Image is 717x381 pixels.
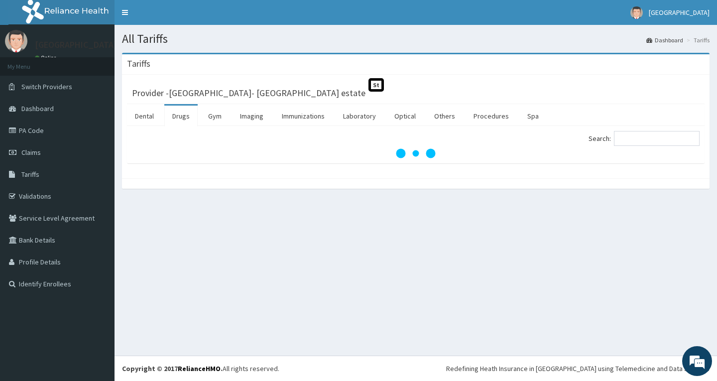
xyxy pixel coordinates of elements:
[35,40,117,49] p: [GEOGRAPHIC_DATA]
[446,364,710,374] div: Redefining Heath Insurance in [GEOGRAPHIC_DATA] using Telemedicine and Data Science!
[684,36,710,44] li: Tariffs
[386,106,424,127] a: Optical
[127,59,150,68] h3: Tariffs
[335,106,384,127] a: Laboratory
[35,54,59,61] a: Online
[649,8,710,17] span: [GEOGRAPHIC_DATA]
[426,106,463,127] a: Others
[630,6,643,19] img: User Image
[122,364,223,373] strong: Copyright © 2017 .
[122,32,710,45] h1: All Tariffs
[178,364,221,373] a: RelianceHMO
[21,82,72,91] span: Switch Providers
[614,131,700,146] input: Search:
[21,170,39,179] span: Tariffs
[127,106,162,127] a: Dental
[466,106,517,127] a: Procedures
[115,356,717,381] footer: All rights reserved.
[396,133,436,173] svg: audio-loading
[589,131,700,146] label: Search:
[368,78,384,92] span: St
[21,148,41,157] span: Claims
[164,106,198,127] a: Drugs
[200,106,230,127] a: Gym
[646,36,683,44] a: Dashboard
[519,106,547,127] a: Spa
[132,89,365,98] h3: Provider - [GEOGRAPHIC_DATA]- [GEOGRAPHIC_DATA] estate
[21,104,54,113] span: Dashboard
[5,30,27,52] img: User Image
[274,106,333,127] a: Immunizations
[232,106,271,127] a: Imaging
